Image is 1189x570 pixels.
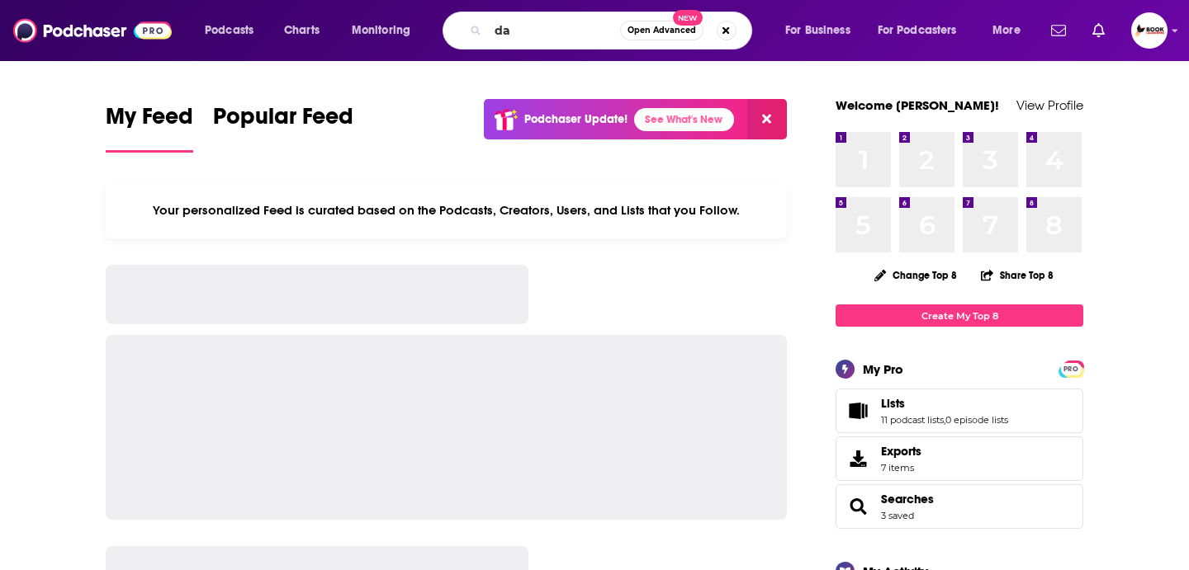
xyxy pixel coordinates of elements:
[340,17,432,44] button: open menu
[863,361,903,377] div: My Pro
[841,447,874,470] span: Exports
[1131,12,1168,49] img: User Profile
[106,182,787,238] div: Your personalized Feed is curated based on the Podcasts, Creators, Users, and Lists that you Follow.
[836,304,1083,327] a: Create My Top 8
[284,19,320,42] span: Charts
[785,19,850,42] span: For Business
[620,21,703,40] button: Open AdvancedNew
[106,102,193,153] a: My Feed
[352,19,410,42] span: Monitoring
[1061,363,1081,375] span: PRO
[881,396,905,411] span: Lists
[881,462,921,473] span: 7 items
[865,265,967,285] button: Change Top 8
[881,414,944,426] a: 11 podcast lists
[628,26,696,35] span: Open Advanced
[881,510,914,521] a: 3 saved
[841,399,874,422] a: Lists
[878,19,957,42] span: For Podcasters
[1086,16,1111,45] a: Show notifications dropdown
[1131,12,1168,49] button: Show profile menu
[881,444,921,459] span: Exports
[836,436,1083,481] a: Exports
[836,97,999,113] a: Welcome [PERSON_NAME]!
[488,17,620,44] input: Search podcasts, credits, & more...
[106,102,193,140] span: My Feed
[673,10,703,26] span: New
[981,17,1041,44] button: open menu
[836,484,1083,529] span: Searches
[867,17,981,44] button: open menu
[1045,16,1073,45] a: Show notifications dropdown
[634,108,734,131] a: See What's New
[945,414,1008,426] a: 0 episode lists
[881,396,1008,411] a: Lists
[841,495,874,518] a: Searches
[944,414,945,426] span: ,
[213,102,353,140] span: Popular Feed
[1131,12,1168,49] span: Logged in as BookLaunchers
[1016,97,1083,113] a: View Profile
[213,102,353,153] a: Popular Feed
[992,19,1021,42] span: More
[524,112,628,126] p: Podchaser Update!
[273,17,329,44] a: Charts
[774,17,871,44] button: open menu
[193,17,275,44] button: open menu
[458,12,768,49] div: Search podcasts, credits, & more...
[1061,362,1081,375] a: PRO
[205,19,253,42] span: Podcasts
[881,492,934,506] a: Searches
[836,389,1083,433] span: Lists
[980,259,1054,291] button: Share Top 8
[13,15,172,46] img: Podchaser - Follow, Share and Rate Podcasts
